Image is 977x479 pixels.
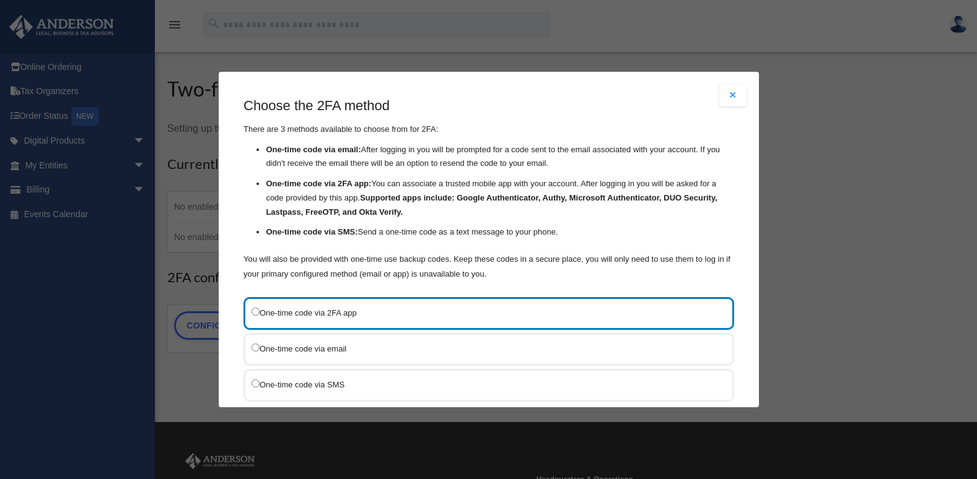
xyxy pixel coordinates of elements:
[266,179,371,188] strong: One-time code via 2FA app:
[266,143,734,171] li: After logging in you will be prompted for a code sent to the email associated with your account. ...
[243,252,734,282] p: You will also be provided with one-time use backup codes. Keep these codes in a secure place, you...
[266,225,734,239] li: Send a one-time code as a text message to your phone.
[252,308,260,316] input: One-time code via 2FA app
[266,193,717,217] strong: Supported apps include: Google Authenticator, Authy, Microsoft Authenticator, DUO Security, Lastp...
[266,227,357,236] strong: One-time code via SMS:
[252,341,714,356] label: One-time code via email
[243,97,734,116] h3: Choose the 2FA method
[243,97,734,282] div: There are 3 methods available to choose from for 2FA:
[266,177,734,219] li: You can associate a trusted mobile app with your account. After logging in you will be asked for ...
[266,145,361,154] strong: One-time code via email:
[252,377,714,392] label: One-time code via SMS
[719,84,747,106] button: Close modal
[252,379,260,387] input: One-time code via SMS
[252,343,260,352] input: One-time code via email
[252,305,714,321] label: One-time code via 2FA app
